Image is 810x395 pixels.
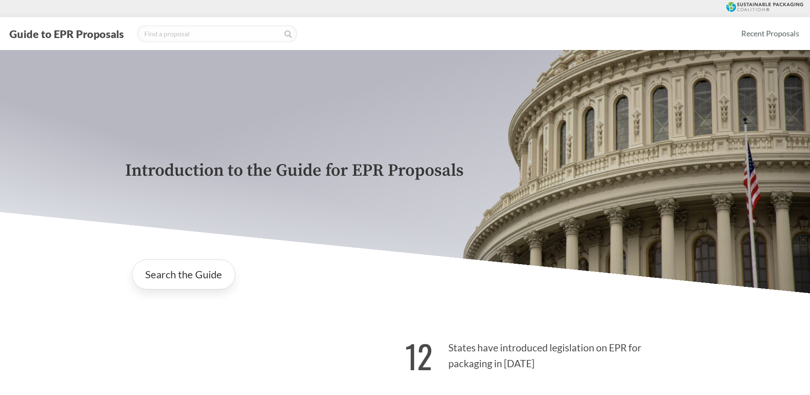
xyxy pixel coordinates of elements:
[737,24,803,43] a: Recent Proposals
[125,161,685,180] p: Introduction to the Guide for EPR Proposals
[137,25,297,42] input: Find a proposal
[132,259,235,289] a: Search the Guide
[405,327,685,380] p: States have introduced legislation on EPR for packaging in [DATE]
[405,332,433,380] strong: 12
[7,27,126,41] button: Guide to EPR Proposals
